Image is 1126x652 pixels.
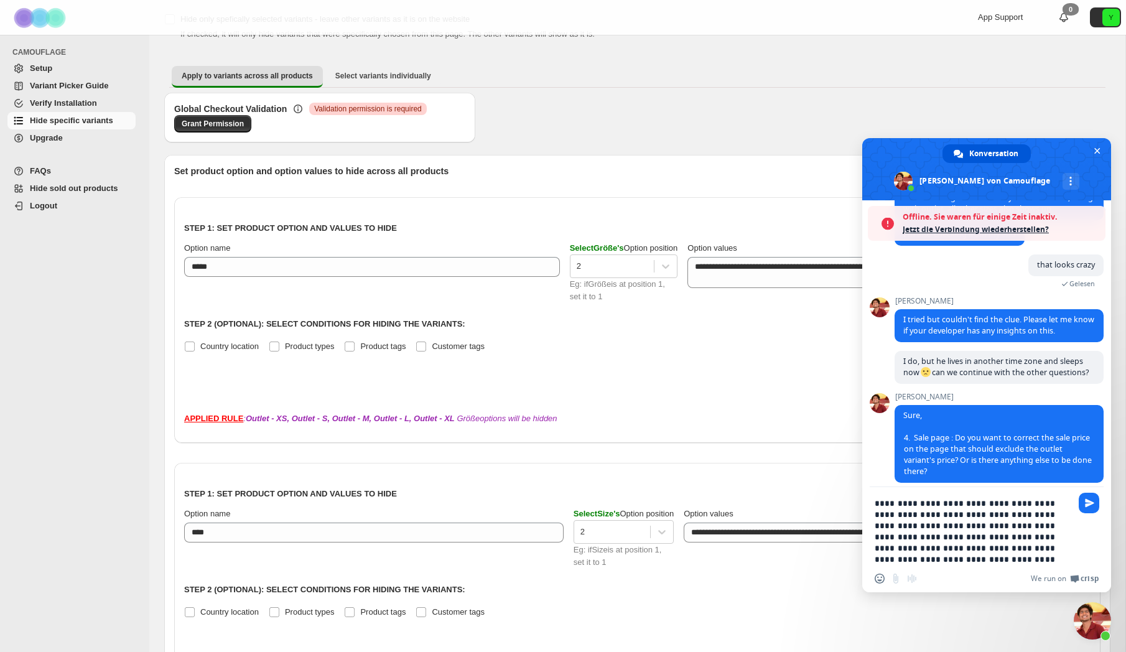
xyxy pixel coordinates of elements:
[895,393,1104,401] span: [PERSON_NAME]
[184,243,230,253] span: Option name
[184,318,1091,330] p: Step 2 (Optional): Select conditions for hiding the variants:
[30,63,52,73] span: Setup
[172,66,323,88] button: Apply to variants across all products
[684,509,733,518] span: Option values
[184,222,1091,235] p: Step 1: Set product option and values to hide
[903,356,1089,378] span: I do, but he lives in another time zone and sleeps now can we continue with the other questions?
[360,342,406,351] span: Product tags
[12,47,141,57] span: CAMOUFLAGE
[7,95,136,112] a: Verify Installation
[7,129,136,147] a: Upgrade
[30,166,51,175] span: FAQs
[30,98,97,108] span: Verify Installation
[432,607,485,617] span: Customer tags
[903,211,1099,223] span: Offline. Sie waren für einige Zeit inaktiv.
[360,607,406,617] span: Product tags
[7,60,136,77] a: Setup
[30,133,63,142] span: Upgrade
[574,509,674,518] span: Option position
[903,223,1099,236] span: Jetzt die Verbindung wiederherstellen?
[1037,259,1095,270] span: that looks crazy
[574,544,674,569] div: Eg: if Size is at position 1, set it to 1
[335,71,431,81] span: Select variants individually
[1063,3,1079,16] div: 0
[30,81,108,90] span: Variant Picker Guide
[875,498,1071,565] textarea: Verfassen Sie Ihre Nachricht…
[184,509,230,518] span: Option name
[184,584,1091,596] p: Step 2 (Optional): Select conditions for hiding the variants:
[184,414,243,423] strong: APPLIED RULE
[30,184,118,193] span: Hide sold out products
[570,243,678,253] span: Option position
[10,1,72,35] img: Camouflage
[7,197,136,215] a: Logout
[1109,14,1114,21] text: Y
[314,104,422,114] span: Validation permission is required
[1102,9,1120,26] span: Avatar with initials Y
[325,66,441,86] button: Select variants individually
[182,71,313,81] span: Apply to variants across all products
[904,432,1094,477] span: Sale page : Do you want to correct the sale price on the page that should exclude the outlet vari...
[30,116,113,125] span: Hide specific variants
[978,12,1023,22] span: App Support
[174,115,251,133] a: Grant Permission
[570,243,624,253] span: Select Größe 's
[1063,173,1079,190] div: Mehr Kanäle
[7,180,136,197] a: Hide sold out products
[942,144,1031,163] div: Konversation
[285,342,335,351] span: Product types
[184,488,1091,500] p: Step 1: Set product option and values to hide
[1090,7,1121,27] button: Avatar with initials Y
[7,112,136,129] a: Hide specific variants
[570,278,678,303] div: Eg: if Größe is at position 1, set it to 1
[903,410,1095,477] span: Sure,
[7,77,136,95] a: Variant Picker Guide
[200,607,259,617] span: Country location
[875,574,885,584] span: Einen Emoji einfügen
[1081,574,1099,584] span: Crisp
[1091,144,1104,157] span: Chat schließen
[895,297,1104,305] span: [PERSON_NAME]
[246,414,455,423] b: Outlet - XS, Outlet - S, Outlet - M, Outlet - L, Outlet - XL
[184,412,1091,425] div: : Größe options will be hidden
[1079,493,1099,513] span: Senden Sie
[200,342,259,351] span: Country location
[903,314,1094,336] span: I tried but couldn't find the clue. Please let me know if your developer has any insights on this.
[432,342,485,351] span: Customer tags
[1074,602,1111,640] div: Chat schließen
[174,103,287,115] h3: Global Checkout Validation
[182,119,244,129] span: Grant Permission
[687,243,737,253] span: Option values
[7,162,136,180] a: FAQs
[30,201,57,210] span: Logout
[1069,279,1095,288] span: Gelesen
[285,607,335,617] span: Product types
[574,509,620,518] span: Select Size 's
[1031,574,1066,584] span: We run on
[1031,574,1099,584] a: We run onCrisp
[174,165,1100,177] p: Set product option and option values to hide across all products
[969,144,1018,163] span: Konversation
[1058,11,1070,24] a: 0
[903,192,1093,214] span: Another things is that when you switch color, along with outlet, all other sizes also shows up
